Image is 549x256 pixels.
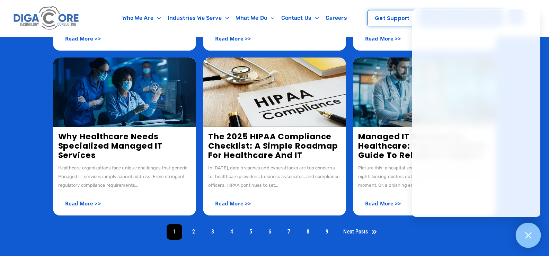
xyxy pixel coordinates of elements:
[278,10,322,26] a: Contact Us
[358,131,487,161] a: Managed IT Services for Healthcare: You’re Complete Guide to Reliable IT Support
[232,10,278,26] a: What We Do
[358,196,408,210] a: Read More >>
[368,10,417,26] a: Get Support
[300,224,316,240] a: 8
[58,32,108,45] a: Read More >>
[208,131,338,161] a: The 2025 HIPAA Compliance Checklist: A Simple Roadmap for Healthcare and IT
[262,224,277,240] a: 6
[58,131,163,161] a: Why Healthcare Needs Specialized Managed IT Services
[375,16,409,21] span: Get Support
[281,224,296,240] a: 7
[208,196,258,210] a: Read More >>
[205,224,220,240] a: 3
[243,224,258,240] a: 5
[119,10,164,26] a: Who We Are
[58,196,108,210] a: Read More >>
[208,164,341,189] div: In [DATE], data breaches and cyberattacks are top concerns for healthcare providers, business ass...
[412,9,540,217] iframe: Chatgenie Messenger
[224,224,239,240] a: 4
[203,58,346,127] img: HIPAA compliance checklist
[319,224,335,240] a: 9
[167,224,182,240] span: 1
[358,32,408,45] a: Read More >>
[110,10,360,26] nav: Menu
[186,224,201,240] a: 2
[164,10,232,26] a: Industries We Serve
[12,3,81,33] img: Digacore logo 1
[322,10,351,26] a: Careers
[58,164,191,189] div: Healthcare organizations face unique challenges that generic Managed IT services simply cannot ad...
[53,58,196,127] img: Why Healthcare Needs Specialized Managed IT Services
[338,224,382,240] a: Next Posts
[358,164,491,189] div: Picture this: a hospital server goes down in the middle of the night, locking doctors out of medi...
[353,58,496,127] img: managed it services for healthcare
[208,32,258,45] a: Read More >>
